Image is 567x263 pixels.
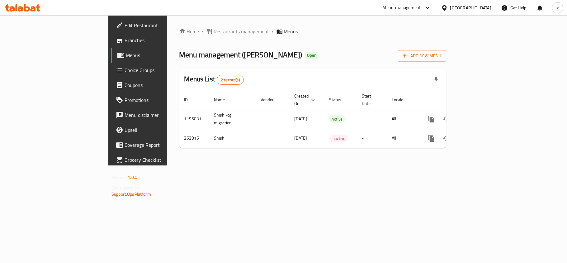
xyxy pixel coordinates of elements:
[184,96,196,103] span: ID
[214,28,269,35] span: Restaurants management
[429,72,444,87] div: Export file
[111,48,203,63] a: Menus
[125,141,198,149] span: Coverage Report
[125,81,198,89] span: Coupons
[284,28,298,35] span: Menus
[111,33,203,48] a: Branches
[111,63,203,78] a: Choice Groups
[387,109,419,129] td: All
[450,4,491,11] div: [GEOGRAPHIC_DATA]
[295,92,317,107] span: Created On
[209,109,256,129] td: Shish -cg migration
[424,131,439,146] button: more
[111,108,203,122] a: Menu disclaimer
[295,115,307,123] span: [DATE]
[329,135,348,142] span: Inactive
[362,92,380,107] span: Start Date
[305,52,319,59] div: Open
[111,173,127,181] span: Version:
[128,173,137,181] span: 1.0.0
[272,28,274,35] li: /
[424,112,439,127] button: more
[125,96,198,104] span: Promotions
[184,74,244,85] h2: Menus List
[125,22,198,29] span: Edit Restaurant
[329,116,345,123] span: Active
[179,90,489,148] table: enhanced table
[357,129,387,148] td: -
[439,131,454,146] button: Change Status
[206,28,269,35] a: Restaurants management
[557,4,559,11] span: z
[111,78,203,93] a: Coupons
[111,184,140,192] span: Get support on:
[125,36,198,44] span: Branches
[305,53,319,58] span: Open
[439,112,454,127] button: Change Status
[261,96,282,103] span: Vendor
[125,111,198,119] span: Menu disclaimer
[111,137,203,152] a: Coverage Report
[329,115,345,123] div: Active
[125,156,198,164] span: Grocery Checklist
[111,93,203,108] a: Promotions
[217,77,243,83] span: 2 record(s)
[125,126,198,134] span: Upsell
[126,51,198,59] span: Menus
[111,122,203,137] a: Upsell
[214,96,233,103] span: Name
[419,90,489,109] th: Actions
[357,109,387,129] td: -
[295,134,307,142] span: [DATE]
[111,152,203,167] a: Grocery Checklist
[217,75,244,85] div: Total records count
[111,18,203,33] a: Edit Restaurant
[398,50,446,62] button: Add New Menu
[179,28,446,35] nav: breadcrumb
[329,96,350,103] span: Status
[383,4,421,12] div: Menu-management
[111,190,151,198] a: Support.OpsPlatform
[403,52,441,60] span: Add New Menu
[125,66,198,74] span: Choice Groups
[387,129,419,148] td: All
[179,48,302,62] span: Menu management ( [PERSON_NAME] )
[209,129,256,148] td: Shish
[392,96,412,103] span: Locale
